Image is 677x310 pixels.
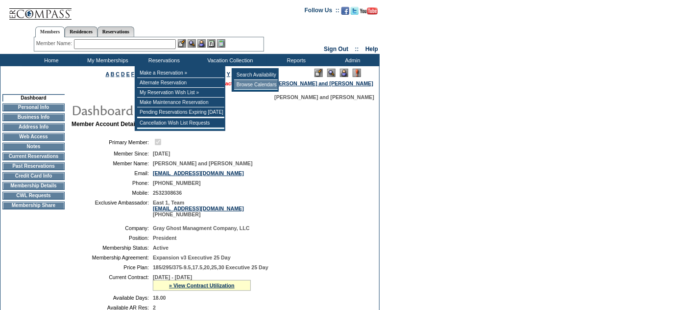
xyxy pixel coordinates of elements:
td: Browse Calendars [234,80,278,90]
td: Alternate Reservation [137,78,224,88]
td: Email: [75,170,149,176]
td: Phone: [75,180,149,186]
td: Credit Card Info [2,172,65,180]
a: B [111,71,115,77]
td: Notes [2,143,65,151]
img: b_calculator.gif [217,39,225,48]
span: [PERSON_NAME] and [PERSON_NAME] [274,94,374,100]
td: Vacation Collection [191,54,267,66]
div: Member Name: [36,39,74,48]
img: Impersonate [340,69,348,77]
td: Reservations [135,54,191,66]
a: C [116,71,120,77]
td: Primary Member: [75,137,149,147]
span: Gray Ghost Managment Company, LLC [153,225,250,231]
a: Subscribe to our YouTube Channel [360,10,378,16]
td: Business Info [2,113,65,121]
a: E [126,71,130,77]
td: Personal Info [2,103,65,111]
a: F [131,71,135,77]
td: Admin [323,54,380,66]
span: 2532308636 [153,190,182,196]
a: Reservations [97,26,134,37]
td: My Reservation Wish List » [137,88,224,98]
a: Become our fan on Facebook [341,10,349,16]
a: Y [227,71,230,77]
a: Follow us on Twitter [351,10,359,16]
td: My Memberships [78,54,135,66]
td: Make a Reservation » [137,68,224,78]
td: Home [22,54,78,66]
img: b_edit.gif [178,39,186,48]
td: Pending Reservations Expiring [DATE] [137,107,224,117]
img: Follow us on Twitter [351,7,359,15]
span: East 1, Team [PHONE_NUMBER] [153,200,244,217]
span: President [153,235,177,241]
span: [DATE] [153,151,170,156]
td: Address Info [2,123,65,131]
td: Reports [267,54,323,66]
td: Past Reservations [2,162,65,170]
img: Edit Mode [314,69,323,77]
td: Membership Status: [75,245,149,251]
td: Membership Details [2,182,65,190]
span: Active [153,245,169,251]
td: Position: [75,235,149,241]
a: Residences [65,26,97,37]
td: Member Name: [75,160,149,166]
td: Price Plan: [75,264,149,270]
td: Membership Agreement: [75,255,149,260]
a: [EMAIL_ADDRESS][DOMAIN_NAME] [153,206,244,211]
span: [DATE] - [DATE] [153,274,192,280]
b: Member Account Details [72,121,140,128]
a: A [106,71,109,77]
img: Log Concern/Member Elevation [353,69,361,77]
a: » View Contract Utilization [169,283,235,288]
span: 18.00 [153,295,166,301]
img: View [188,39,196,48]
td: CWL Requests [2,192,65,200]
img: Become our fan on Facebook [341,7,349,15]
span: :: [355,46,359,52]
td: Company: [75,225,149,231]
td: Search Availability [234,70,278,80]
td: Current Contract: [75,274,149,291]
img: Subscribe to our YouTube Channel [360,7,378,15]
img: Reservations [207,39,216,48]
td: Dashboard [2,94,65,102]
td: Mobile: [75,190,149,196]
img: Impersonate [197,39,206,48]
td: Current Reservations [2,153,65,160]
span: You are acting on behalf of: [205,80,373,86]
td: Make Maintenance Reservation [137,98,224,107]
a: Sign Out [324,46,348,52]
td: Cancellation Wish List Requests [137,118,224,128]
a: [PERSON_NAME] and [PERSON_NAME] [273,80,373,86]
a: Help [365,46,378,52]
td: Member Since: [75,151,149,156]
td: Exclusive Ambassador: [75,200,149,217]
span: 185/295/375-9.5,17.5,20,25,30 Executive 25 Day [153,264,268,270]
img: pgTtlDashboard.gif [71,100,267,120]
a: D [121,71,125,77]
td: Web Access [2,133,65,141]
a: [EMAIL_ADDRESS][DOMAIN_NAME] [153,170,244,176]
td: Follow Us :: [305,6,339,18]
span: [PERSON_NAME] and [PERSON_NAME] [153,160,253,166]
a: Members [35,26,65,37]
img: View Mode [327,69,336,77]
span: Expansion v3 Executive 25 Day [153,255,231,260]
td: Membership Share [2,202,65,209]
span: [PHONE_NUMBER] [153,180,201,186]
td: Available Days: [75,295,149,301]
